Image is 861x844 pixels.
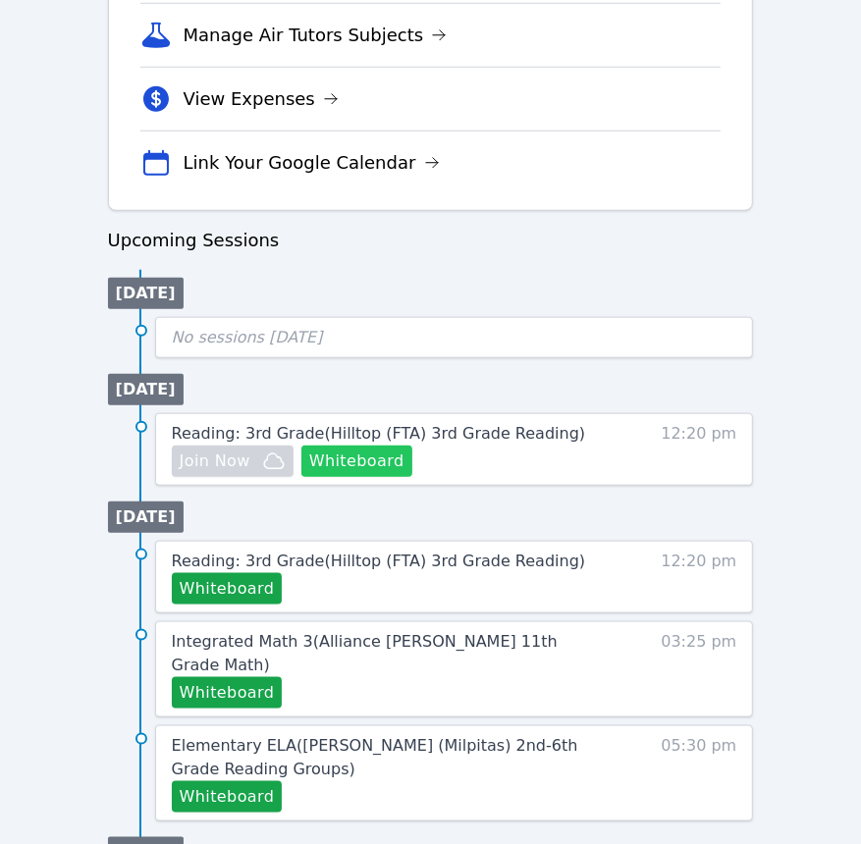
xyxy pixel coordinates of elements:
span: Elementary ELA ( [PERSON_NAME] (Milpitas) 2nd-6th Grade Reading Groups ) [172,736,578,778]
a: Manage Air Tutors Subjects [184,22,448,49]
span: 03:25 pm [661,630,736,709]
button: Whiteboard [172,781,283,813]
a: Integrated Math 3(Alliance [PERSON_NAME] 11th Grade Math) [172,630,596,677]
span: No sessions [DATE] [172,328,323,346]
a: Elementary ELA([PERSON_NAME] (Milpitas) 2nd-6th Grade Reading Groups) [172,734,596,781]
a: Reading: 3rd Grade(Hilltop (FTA) 3rd Grade Reading) [172,422,586,446]
li: [DATE] [108,374,184,405]
a: Reading: 3rd Grade(Hilltop (FTA) 3rd Grade Reading) [172,550,586,573]
button: Join Now [172,446,294,477]
span: 12:20 pm [661,422,736,477]
a: Link Your Google Calendar [184,149,440,177]
li: [DATE] [108,501,184,533]
button: Whiteboard [172,573,283,605]
a: View Expenses [184,85,339,113]
span: Integrated Math 3 ( Alliance [PERSON_NAME] 11th Grade Math ) [172,632,558,674]
span: Join Now [180,449,250,473]
li: [DATE] [108,278,184,309]
h3: Upcoming Sessions [108,227,754,254]
span: 05:30 pm [661,734,736,813]
span: 12:20 pm [661,550,736,605]
span: Reading: 3rd Grade ( Hilltop (FTA) 3rd Grade Reading ) [172,424,586,443]
span: Reading: 3rd Grade ( Hilltop (FTA) 3rd Grade Reading ) [172,552,586,570]
button: Whiteboard [172,677,283,709]
button: Whiteboard [301,446,412,477]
